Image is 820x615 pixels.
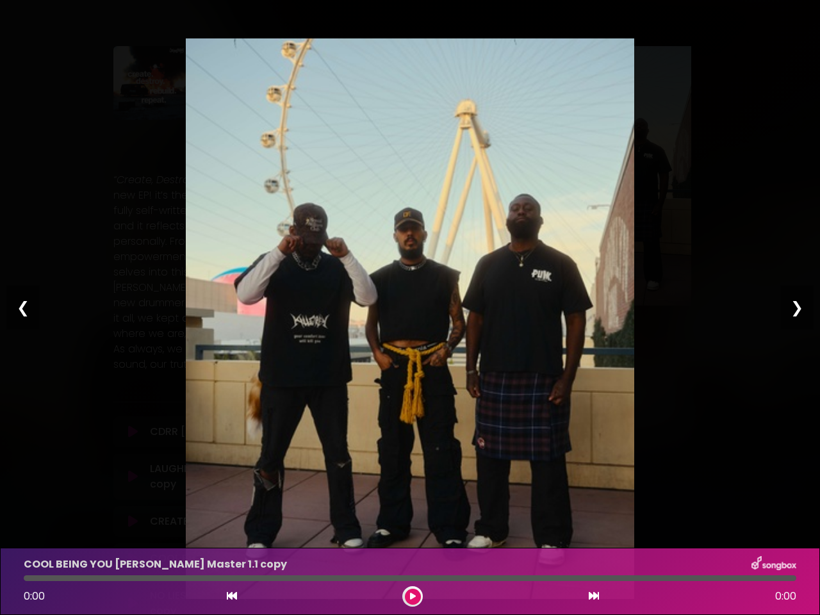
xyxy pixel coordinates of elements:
[186,38,634,599] img: aGD3o7yxQY66Xtk9szBk
[775,589,796,604] span: 0:00
[780,286,814,329] div: ❯
[24,557,287,572] p: COOL BEING YOU [PERSON_NAME] Master 1.1 copy
[24,589,45,603] span: 0:00
[751,556,796,573] img: songbox-logo-white.png
[6,286,40,329] div: ❮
